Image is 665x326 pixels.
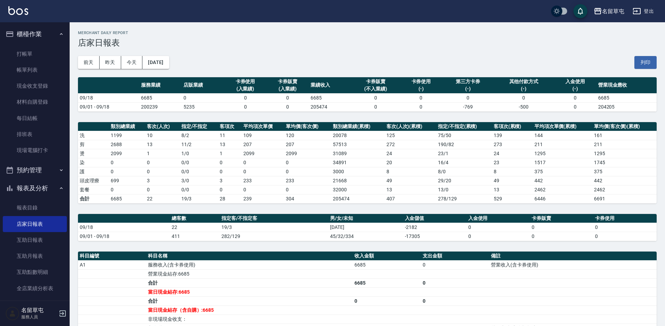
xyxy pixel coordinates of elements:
td: 燙 [78,149,109,158]
th: 男/女/未知 [328,214,403,223]
div: 卡券使用 [402,78,441,85]
td: 49 [492,176,533,185]
td: 282/129 [220,232,328,241]
td: 207 [284,140,331,149]
td: 0 [421,260,489,269]
td: 32000 [331,185,384,194]
td: 0 / 0 [180,158,218,167]
div: 第三方卡券 [444,78,492,85]
td: 23 [492,158,533,167]
td: 1295 [592,149,657,158]
td: 0 [530,232,593,241]
td: 6685 [139,93,182,102]
td: 0 [421,296,489,305]
td: 0 [284,167,331,176]
button: 前天 [78,56,100,69]
td: 0 [554,102,596,111]
td: 6685 [353,278,421,287]
td: 375 [592,167,657,176]
td: 57513 [331,140,384,149]
button: 今天 [121,56,143,69]
td: 0 [182,93,224,102]
td: 16 / 4 [436,158,492,167]
td: 205474 [309,102,351,111]
td: 合計 [146,278,353,287]
td: 204205 [596,102,657,111]
td: 0 [242,185,284,194]
td: 合計 [78,194,109,203]
a: 營業統計分析表 [3,296,67,312]
td: -500 [494,102,554,111]
td: 3000 [331,167,384,176]
td: 20078 [331,131,384,140]
td: 頭皮理療 [78,176,109,185]
button: 昨天 [100,56,121,69]
a: 互助月報表 [3,248,67,264]
div: 名留草屯 [602,7,624,16]
td: 0 [284,158,331,167]
th: 客項次(累積) [492,122,533,131]
td: 2099 [109,149,145,158]
td: 211 [592,140,657,149]
td: 0 [400,102,443,111]
a: 帳單列表 [3,62,67,78]
th: 支出金額 [421,252,489,261]
button: 預約管理 [3,161,67,179]
div: (不入業績) [353,85,398,93]
div: (-) [402,85,441,93]
td: 190 / 82 [436,140,492,149]
th: 總客數 [170,214,220,223]
a: 互助日報表 [3,232,67,248]
td: 0 [530,223,593,232]
td: 0 [145,158,180,167]
td: 1 / 0 [180,149,218,158]
td: 合計 [146,296,353,305]
th: 客次(人次)(累積) [385,122,436,131]
td: 5235 [182,102,224,111]
td: 0 [400,93,443,102]
th: 入金使用 [467,214,530,223]
td: 28 [218,194,242,203]
td: 2462 [592,185,657,194]
td: 34891 [331,158,384,167]
td: 22 [145,194,180,203]
td: 10 [145,131,180,140]
td: 304 [284,194,331,203]
td: 3 [218,176,242,185]
div: (-) [444,85,492,93]
td: 6685 [309,93,351,102]
th: 卡券販賣 [530,214,593,223]
td: 442 [592,176,657,185]
td: 24 [492,149,533,158]
td: 0 [242,167,284,176]
td: 0 [554,93,596,102]
td: 0 [442,93,493,102]
td: 09/01 - 09/18 [78,102,139,111]
h5: 名留草屯 [21,307,57,314]
h3: 店家日報表 [78,38,657,48]
td: 1517 [533,158,593,167]
img: Person [6,307,19,320]
td: 0 [421,278,489,287]
td: 8 / 0 [436,167,492,176]
td: 8 [492,167,533,176]
td: 0 [218,158,242,167]
th: 收入金額 [353,252,421,261]
td: 239 [242,194,284,203]
td: 0 [266,93,309,102]
th: 備註 [489,252,657,261]
th: 類別總業績(累積) [331,122,384,131]
td: 6685 [353,260,421,269]
td: -17305 [403,232,467,241]
th: 業績收入 [309,77,351,94]
td: 29 / 20 [436,176,492,185]
th: 客項次 [218,122,242,131]
td: 套餐 [78,185,109,194]
td: 13 [145,140,180,149]
button: 登出 [630,5,657,18]
td: 0 [109,158,145,167]
td: 3 / 0 [180,176,218,185]
td: 0 / 0 [180,167,218,176]
th: 平均項次單價 [242,122,284,131]
a: 店家日報表 [3,216,67,232]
